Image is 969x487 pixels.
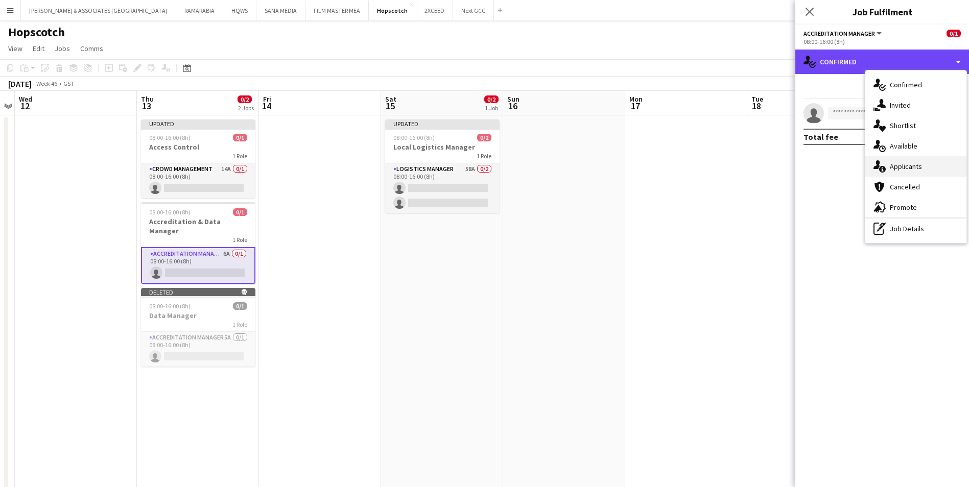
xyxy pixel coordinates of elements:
[506,100,519,112] span: 16
[8,79,32,89] div: [DATE]
[803,30,875,37] span: Accreditation Manager
[141,311,255,320] h3: Data Manager
[149,302,191,310] span: 08:00-16:00 (8h)
[890,80,922,89] span: Confirmed
[232,236,247,243] span: 1 Role
[141,332,255,367] app-card-role: Accreditation Manager5A0/108:00-16:00 (8h)
[19,94,32,104] span: Wed
[141,94,154,104] span: Thu
[141,288,255,296] div: Deleted
[4,42,27,55] a: View
[865,218,966,239] div: Job Details
[256,1,305,20] button: SANA MEDIA
[223,1,256,20] button: HQWS
[141,202,255,284] app-job-card: 08:00-16:00 (8h)0/1Accreditation & Data Manager1 RoleAccreditation Manager6A0/108:00-16:00 (8h)
[149,134,191,141] span: 08:00-16:00 (8h)
[416,1,453,20] button: 2XCEED
[890,162,922,171] span: Applicants
[385,163,500,213] app-card-role: Logistics Manager58A0/208:00-16:00 (8h)
[141,119,255,198] app-job-card: Updated08:00-16:00 (8h)0/1Access Control1 RoleCrowd Management14A0/108:00-16:00 (8h)
[141,163,255,198] app-card-role: Crowd Management14A0/108:00-16:00 (8h)
[141,247,255,284] app-card-role: Accreditation Manager6A0/108:00-16:00 (8h)
[233,134,247,141] span: 0/1
[629,94,643,104] span: Mon
[176,1,223,20] button: RAMARABIA
[141,142,255,152] h3: Access Control
[484,95,499,103] span: 0/2
[477,134,491,141] span: 0/2
[8,44,22,53] span: View
[385,119,500,213] app-job-card: Updated08:00-16:00 (8h)0/2Local Logistics Manager1 RoleLogistics Manager58A0/208:00-16:00 (8h)
[453,1,494,20] button: Next GCC
[947,30,961,37] span: 0/1
[139,100,154,112] span: 13
[751,94,763,104] span: Tue
[262,100,271,112] span: 14
[369,1,416,20] button: Hopscotch
[803,38,961,45] div: 08:00-16:00 (8h)
[63,80,74,87] div: GST
[8,25,65,40] h1: Hopscotch
[890,182,920,191] span: Cancelled
[29,42,49,55] a: Edit
[485,104,498,112] div: 1 Job
[232,152,247,160] span: 1 Role
[238,95,252,103] span: 0/2
[890,141,917,151] span: Available
[233,302,247,310] span: 0/1
[149,208,191,216] span: 08:00-16:00 (8h)
[141,288,255,367] app-job-card: Deleted 08:00-16:00 (8h)0/1Data Manager1 RoleAccreditation Manager5A0/108:00-16:00 (8h)
[803,132,838,142] div: Total fee
[305,1,369,20] button: FILM MASTER MEA
[33,44,44,53] span: Edit
[263,94,271,104] span: Fri
[890,101,911,110] span: Invited
[477,152,491,160] span: 1 Role
[628,100,643,112] span: 17
[890,203,917,212] span: Promote
[890,121,916,130] span: Shortlist
[384,100,396,112] span: 15
[795,50,969,74] div: Confirmed
[238,104,254,112] div: 2 Jobs
[795,5,969,18] h3: Job Fulfilment
[232,321,247,328] span: 1 Role
[393,134,435,141] span: 08:00-16:00 (8h)
[51,42,74,55] a: Jobs
[34,80,59,87] span: Week 46
[507,94,519,104] span: Sun
[750,100,763,112] span: 18
[233,208,247,216] span: 0/1
[21,1,176,20] button: [PERSON_NAME] & ASSOCIATES [GEOGRAPHIC_DATA]
[55,44,70,53] span: Jobs
[80,44,103,53] span: Comms
[76,42,107,55] a: Comms
[141,119,255,128] div: Updated
[803,30,883,37] button: Accreditation Manager
[385,94,396,104] span: Sat
[17,100,32,112] span: 12
[385,142,500,152] h3: Local Logistics Manager
[141,217,255,235] h3: Accreditation & Data Manager
[385,119,500,128] div: Updated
